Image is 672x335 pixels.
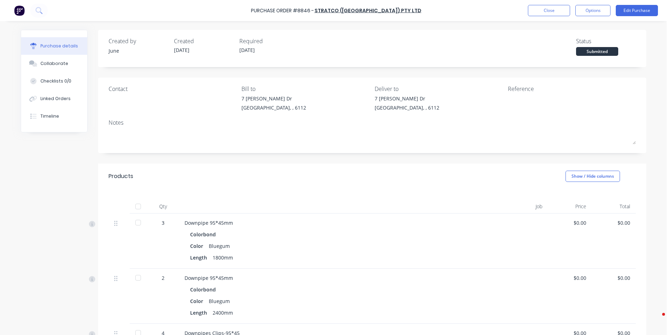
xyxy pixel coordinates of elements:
div: Reference [508,85,636,93]
div: Color [190,241,209,251]
div: Checklists 0/0 [40,78,71,84]
div: Bill to [241,85,369,93]
div: 7 [PERSON_NAME] Dr [241,95,306,102]
div: Job [495,199,548,214]
div: Collaborate [40,60,68,67]
div: Submitted [576,47,618,56]
div: Purchase details [40,43,78,49]
div: 7 [PERSON_NAME] Dr [375,95,439,102]
div: 3 [153,219,173,226]
div: $0.00 [597,219,630,226]
div: Contact [109,85,237,93]
img: Factory [14,5,25,16]
button: Options [575,5,610,16]
div: Bluegum [209,296,230,306]
div: Downpipe 95*45mm [185,274,490,282]
button: Checklists 0/0 [21,72,87,90]
div: Linked Orders [40,96,71,102]
div: Length [190,252,213,263]
div: Status [576,37,636,45]
button: Collaborate [21,55,87,72]
div: Purchase Order #8846 - [251,7,314,14]
div: 2 [153,274,173,282]
div: $0.00 [554,274,586,282]
div: Required [239,37,299,45]
div: Colorbond [190,229,219,239]
iframe: Intercom live chat [648,311,665,328]
div: [GEOGRAPHIC_DATA], , 6112 [241,104,306,111]
div: 1800mm [213,252,233,263]
div: Created [174,37,234,45]
div: Qty [147,199,179,214]
button: Close [528,5,570,16]
div: Price [548,199,592,214]
div: Timeline [40,113,59,119]
button: Timeline [21,107,87,125]
a: Stratco ([GEOGRAPHIC_DATA]) Pty Ltd [315,7,421,14]
div: Bluegum [209,241,230,251]
div: Total [592,199,636,214]
div: Products [109,172,133,180]
button: Linked Orders [21,90,87,107]
div: Deliver to [375,85,503,93]
div: June [109,47,168,54]
button: Edit Purchase [616,5,658,16]
div: Color [190,296,209,306]
button: Show / Hide columns [566,171,620,182]
div: 2400mm [213,308,233,318]
div: Downpipe 95*45mm [185,219,490,226]
div: $0.00 [597,274,630,282]
div: Length [190,308,213,318]
button: Purchase details [21,37,87,55]
div: Notes [109,118,636,127]
div: [GEOGRAPHIC_DATA], , 6112 [375,104,439,111]
div: $0.00 [554,219,586,226]
div: Colorbond [190,284,219,295]
div: Created by [109,37,168,45]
